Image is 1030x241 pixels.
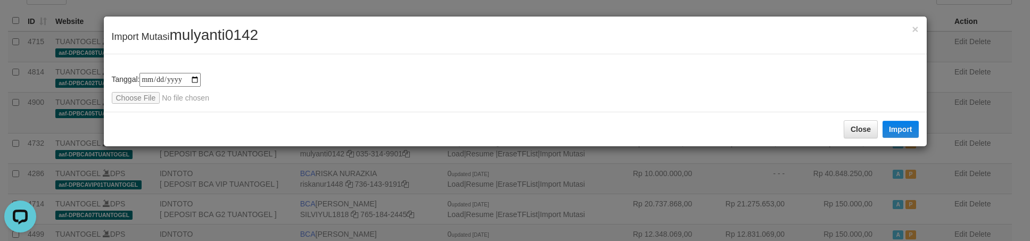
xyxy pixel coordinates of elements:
button: Close [844,120,878,138]
div: Tanggal: [112,73,919,104]
button: Open LiveChat chat widget [4,4,36,36]
button: Close [912,23,918,35]
span: × [912,23,918,35]
button: Import [883,121,919,138]
span: mulyanti0142 [170,27,259,43]
span: Import Mutasi [112,31,259,42]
